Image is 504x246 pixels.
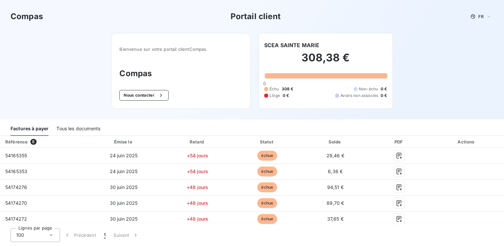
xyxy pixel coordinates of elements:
[110,153,138,158] span: 24 juin 2025
[327,153,344,158] span: 28,46 €
[264,41,320,49] h6: SCEA SAINTE MARIE
[187,169,208,174] span: +54 jours
[60,228,100,242] button: Précédent
[264,51,387,71] h2: 308,38 €
[269,86,279,92] span: Échu
[381,93,387,99] span: 0 €
[303,138,368,145] div: Solde
[187,216,208,222] span: +48 jours
[5,139,28,144] div: Référence
[5,216,27,222] span: 54174272
[431,138,503,145] div: Actions
[110,184,138,190] span: 30 juin 2025
[257,182,277,192] span: échue
[478,14,484,19] span: FR
[381,86,387,92] span: 0 €
[187,153,208,158] span: +54 jours
[11,122,48,136] div: Factures à payer
[328,169,343,174] span: 6,36 €
[282,86,294,92] span: 308 €
[110,169,138,174] span: 24 juin 2025
[257,214,277,224] span: échue
[340,93,378,99] span: Avoirs non associés
[234,138,300,145] div: Statut
[100,228,110,242] button: 1
[119,90,168,101] button: Nous contacter
[269,93,280,99] span: Litige
[5,184,27,190] span: 54174276
[5,169,27,174] span: 54165353
[257,151,277,161] span: échue
[370,138,428,145] div: PDF
[110,216,138,222] span: 30 juin 2025
[56,122,100,136] div: Tous les documents
[327,200,344,206] span: 89,70 €
[263,81,266,86] span: 0
[164,138,232,145] div: Retard
[5,200,27,206] span: 54174270
[327,184,344,190] span: 94,51 €
[187,184,208,190] span: +48 jours
[257,167,277,176] span: échue
[11,11,43,22] h3: Compas
[110,200,138,206] span: 30 juin 2025
[231,11,281,22] h3: Portail client
[16,232,24,238] span: 100
[187,200,208,206] span: +48 jours
[119,68,242,79] h3: Compas
[257,198,277,208] span: échue
[104,232,106,238] span: 1
[283,93,289,99] span: 0 €
[327,216,344,222] span: 37,65 €
[359,86,378,92] span: Non-échu
[110,228,143,242] button: Suivant
[30,139,36,145] span: 8
[87,138,161,145] div: Émise le
[119,46,242,52] span: Bienvenue sur votre portail client Compas .
[5,153,27,158] span: 54165355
